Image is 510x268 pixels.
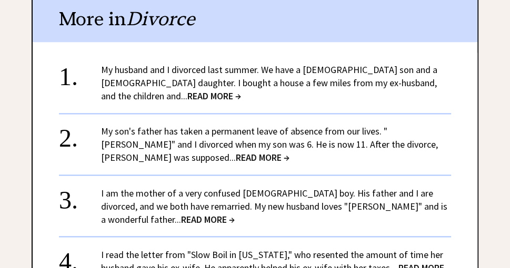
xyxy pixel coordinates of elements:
div: 4. [59,248,101,267]
a: My son's father has taken a permanent leave of absence from our lives. "[PERSON_NAME]" and I divo... [101,125,438,163]
a: I am the mother of a very confused [DEMOGRAPHIC_DATA] boy. His father and I are divorced, and we ... [101,187,447,225]
div: 2. [59,125,101,144]
span: Divorce [126,7,195,30]
div: 1. [59,63,101,83]
span: READ MORE → [181,213,235,225]
a: My husband and I divorced last summer. We have a [DEMOGRAPHIC_DATA] son and a [DEMOGRAPHIC_DATA] ... [101,64,437,102]
span: READ MORE → [187,90,241,102]
div: 3. [59,186,101,205]
span: READ MORE → [236,151,289,163]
